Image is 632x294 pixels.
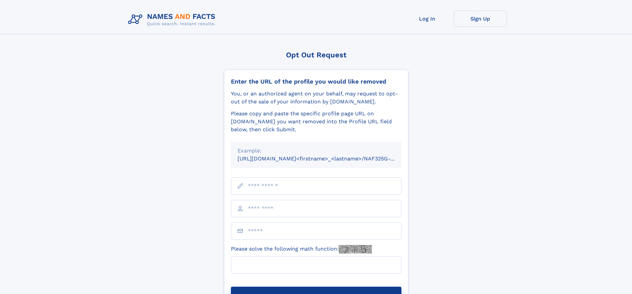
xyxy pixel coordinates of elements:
[125,11,221,29] img: Logo Names and Facts
[231,245,372,254] label: Please solve the following math function:
[401,11,454,27] a: Log In
[238,155,414,162] small: [URL][DOMAIN_NAME]<firstname>_<lastname>/NAF325G-xxxxxxxx
[224,51,408,59] div: Opt Out Request
[231,110,401,134] div: Please copy and paste the specific profile page URL on [DOMAIN_NAME] you want removed into the Pr...
[454,11,507,27] a: Sign Up
[231,90,401,106] div: You, or an authorized agent on your behalf, may request to opt-out of the sale of your informatio...
[231,78,401,85] div: Enter the URL of the profile you would like removed
[238,147,395,155] div: Example:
